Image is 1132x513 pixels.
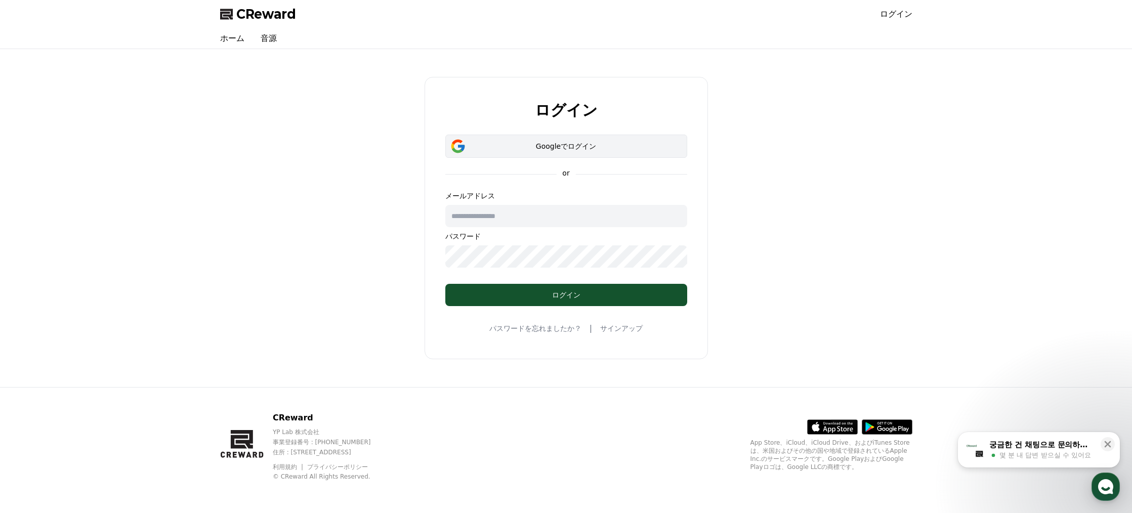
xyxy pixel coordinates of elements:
[273,438,391,446] p: 事業登録番号 : [PHONE_NUMBER]
[32,336,38,344] span: 홈
[67,321,131,346] a: 대화
[93,336,105,345] span: 대화
[307,463,368,471] a: プライバシーポリシー
[445,191,687,201] p: メールアドレス
[880,8,912,20] a: ログイン
[750,439,912,471] p: App Store、iCloud、iCloud Drive、およびiTunes Storeは、米国およびその他の国や地域で登録されているApple Inc.のサービスマークです。Google P...
[466,290,667,300] div: ログイン
[236,6,296,22] span: CReward
[273,412,391,424] p: CReward
[445,284,687,306] button: ログイン
[131,321,194,346] a: 설정
[273,473,391,481] p: © CReward All Rights Reserved.
[273,463,305,471] a: 利用規約
[273,448,391,456] p: 住所 : [STREET_ADDRESS]
[489,323,581,333] a: パスワードを忘れましたか？
[600,323,643,333] a: サインアップ
[445,231,687,241] p: パスワード
[535,102,598,118] h2: ログイン
[556,168,575,178] p: or
[590,322,592,334] span: |
[445,135,687,158] button: Googleでログイン
[156,336,169,344] span: 설정
[220,6,296,22] a: CReward
[3,321,67,346] a: 홈
[212,28,253,49] a: ホーム
[273,428,391,436] p: YP Lab 株式会社
[253,28,285,49] a: 音源
[460,141,673,151] div: Googleでログイン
